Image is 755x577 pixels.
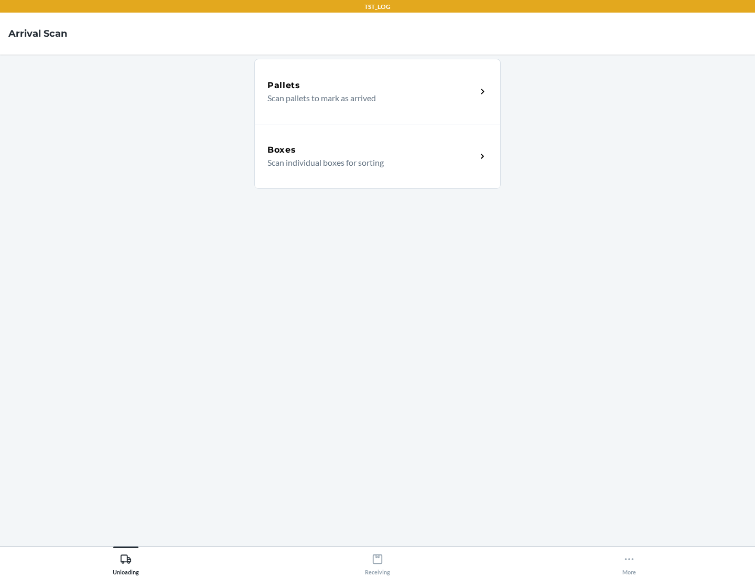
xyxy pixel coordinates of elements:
[267,79,300,92] h5: Pallets
[622,549,636,575] div: More
[113,549,139,575] div: Unloading
[267,92,468,104] p: Scan pallets to mark as arrived
[254,124,501,189] a: BoxesScan individual boxes for sorting
[8,27,67,40] h4: Arrival Scan
[252,547,503,575] button: Receiving
[503,547,755,575] button: More
[365,549,390,575] div: Receiving
[267,156,468,169] p: Scan individual boxes for sorting
[254,59,501,124] a: PalletsScan pallets to mark as arrived
[364,2,391,12] p: TST_LOG
[267,144,296,156] h5: Boxes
